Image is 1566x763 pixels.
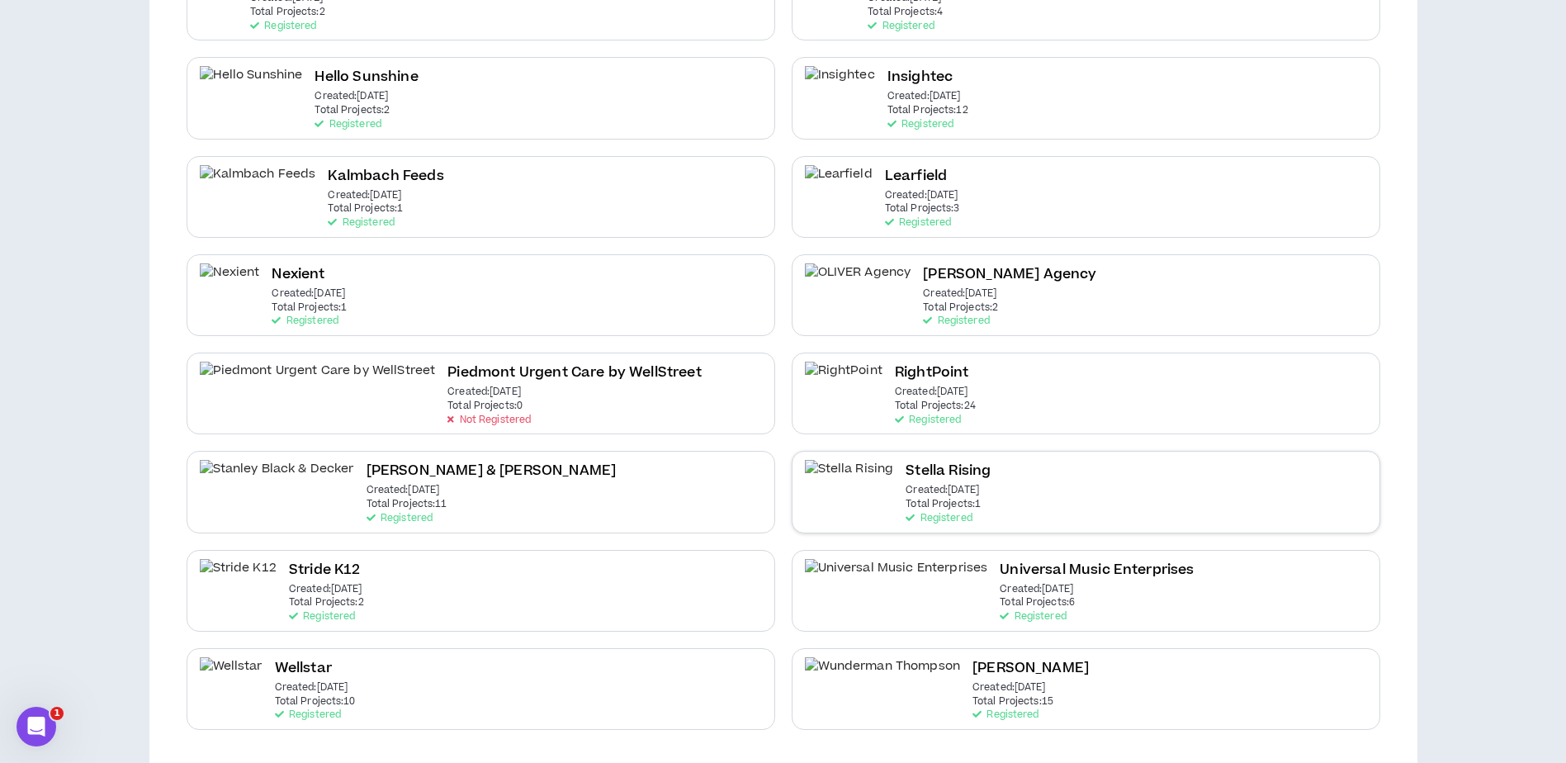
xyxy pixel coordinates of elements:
img: Stella Rising [805,460,894,497]
p: Total Projects: 1 [906,499,981,510]
h2: Universal Music Enterprises [1000,559,1194,581]
p: Registered [289,611,355,623]
p: Total Projects: 1 [272,302,347,314]
p: Created: [DATE] [272,288,345,300]
img: Kalmbach Feeds [200,165,316,202]
h2: Insightec [887,66,953,88]
p: Registered [250,21,316,32]
h2: RightPoint [895,362,969,384]
p: Not Registered [447,415,531,426]
p: Registered [272,315,338,327]
p: Registered [906,513,972,524]
p: Created: [DATE] [923,288,996,300]
p: Total Projects: 2 [289,597,364,609]
h2: Nexient [272,263,324,286]
h2: [PERSON_NAME] [972,657,1089,680]
p: Registered [328,217,394,229]
img: Piedmont Urgent Care by WellStreet [200,362,436,399]
img: RightPoint [805,362,882,399]
p: Registered [972,709,1038,721]
p: Registered [923,315,989,327]
p: Total Projects: 2 [315,105,390,116]
h2: Learfield [885,165,947,187]
p: Created: [DATE] [906,485,979,496]
span: 1 [50,707,64,720]
p: Created: [DATE] [972,682,1046,694]
p: Registered [895,415,961,426]
p: Registered [868,21,934,32]
img: Insightec [805,66,875,103]
p: Created: [DATE] [1000,584,1073,595]
h2: [PERSON_NAME] Agency [923,263,1096,286]
p: Total Projects: 2 [250,7,325,18]
h2: Kalmbach Feeds [328,165,443,187]
p: Total Projects: 6 [1000,597,1075,609]
p: Registered [1000,611,1066,623]
p: Total Projects: 1 [328,203,403,215]
p: Created: [DATE] [885,190,958,201]
p: Created: [DATE] [447,386,521,398]
img: Learfield [805,165,873,202]
p: Total Projects: 4 [868,7,943,18]
h2: [PERSON_NAME] & [PERSON_NAME] [367,460,617,482]
iframe: Intercom live chat [17,707,56,746]
p: Registered [885,217,951,229]
p: Created: [DATE] [887,91,961,102]
p: Total Projects: 0 [447,400,523,412]
img: OLIVER Agency [805,263,911,301]
p: Created: [DATE] [895,386,968,398]
img: Stride K12 [200,559,277,596]
p: Created: [DATE] [289,584,362,595]
p: Created: [DATE] [275,682,348,694]
p: Registered [275,709,341,721]
p: Total Projects: 24 [895,400,976,412]
p: Total Projects: 12 [887,105,968,116]
p: Total Projects: 11 [367,499,447,510]
img: Universal Music Enterprises [805,559,988,596]
p: Created: [DATE] [328,190,401,201]
img: Hello Sunshine [200,66,303,103]
h2: Wellstar [275,657,332,680]
img: Wellstar [200,657,263,694]
p: Created: [DATE] [367,485,440,496]
img: Nexient [200,263,260,301]
p: Total Projects: 15 [972,696,1053,708]
p: Total Projects: 2 [923,302,998,314]
p: Registered [887,119,953,130]
p: Registered [367,513,433,524]
h2: Hello Sunshine [315,66,418,88]
p: Created: [DATE] [315,91,388,102]
p: Registered [315,119,381,130]
img: Stanley Black & Decker [200,460,354,497]
p: Total Projects: 10 [275,696,356,708]
p: Total Projects: 3 [885,203,960,215]
h2: Piedmont Urgent Care by WellStreet [447,362,701,384]
img: Wunderman Thompson [805,657,961,694]
h2: Stride K12 [289,559,361,581]
h2: Stella Rising [906,460,991,482]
